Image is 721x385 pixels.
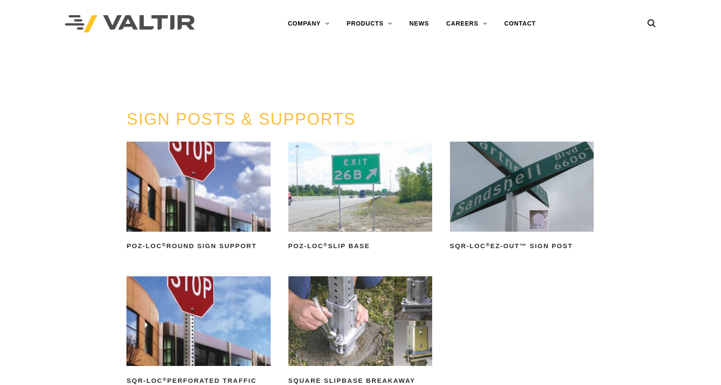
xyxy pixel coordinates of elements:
[401,15,437,32] a: NEWS
[450,142,594,253] a: SQR-LOC®EZ-Out™ Sign Post
[338,15,401,32] a: PRODUCTS
[126,110,356,128] a: SIGN POSTS & SUPPORTS
[323,242,328,247] sup: ®
[279,15,338,32] a: COMPANY
[126,142,270,253] a: POZ-LOC®Round Sign Support
[450,239,594,253] h2: SQR-LOC EZ-Out™ Sign Post
[126,239,270,253] h2: POZ-LOC Round Sign Support
[495,15,544,32] a: CONTACT
[163,377,167,382] sup: ®
[288,142,432,253] a: POZ-LOC®Slip Base
[162,242,166,247] sup: ®
[65,15,195,33] img: Valtir
[438,15,496,32] a: CAREERS
[486,242,490,247] sup: ®
[288,239,432,253] h2: POZ-LOC Slip Base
